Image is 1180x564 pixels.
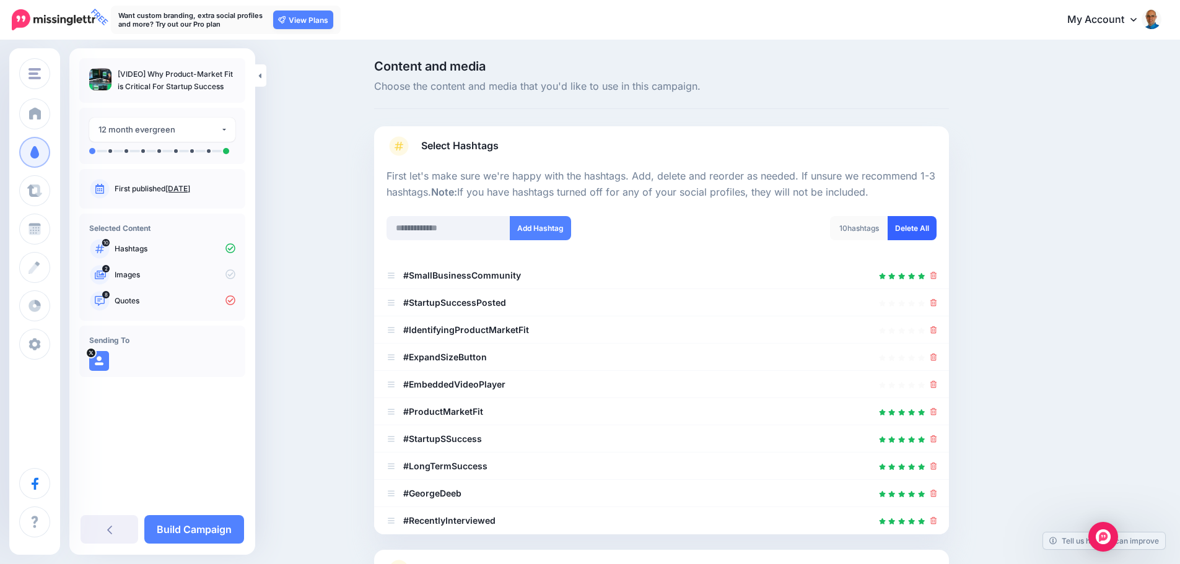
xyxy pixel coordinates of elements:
p: Hashtags [115,243,235,254]
b: Note: [431,186,457,198]
a: View Plans [273,11,333,29]
h4: Selected Content [89,223,235,233]
img: dc7594109df3b09770deb78c8db06b51_thumb.jpg [89,68,111,90]
b: #StartupSSuccess [403,433,482,444]
p: Want custom branding, extra social profiles and more? Try out our Pro plan [118,11,267,28]
span: Content and media [374,60,949,72]
img: Missinglettr [12,9,95,30]
span: FREE [87,4,112,30]
b: #ExpandSizeButton [403,352,487,362]
p: First let's make sure we're happy with the hashtags. Add, delete and reorder as needed. If unsure... [387,168,937,201]
a: Tell us how we can improve [1043,532,1165,549]
span: Choose the content and media that you'd like to use in this campaign. [374,79,949,95]
span: 8 [102,291,110,298]
button: 12 month evergreen [89,118,235,142]
p: Images [115,269,235,280]
h4: Sending To [89,336,235,345]
div: Select Hashtags [387,168,937,534]
div: 12 month evergreen [98,123,221,137]
b: #LongTermSuccess [403,461,487,471]
a: FREE [12,6,95,33]
b: #IdentifyingProductMarketFit [403,324,529,335]
span: 10 [839,223,847,233]
b: #RecentlyInterviewed [403,515,496,526]
p: Quotes [115,295,235,306]
img: user_default_image.png [89,351,109,371]
span: Select Hashtags [421,137,499,154]
div: hashtags [830,216,888,240]
b: #StartupSuccessPosted [403,297,506,308]
b: #GeorgeDeeb [403,488,461,498]
p: First published [115,183,235,194]
a: Select Hashtags [387,136,937,168]
div: Open Intercom Messenger [1088,522,1118,552]
span: 2 [102,265,110,272]
b: #EmbeddedVideoPlayer [403,379,505,389]
b: #SmallBusinessCommunity [403,270,521,280]
a: Delete All [888,216,937,240]
img: menu.png [28,68,41,79]
p: [VIDEO] Why Product-Market Fit is Critical For Startup Success [118,68,235,93]
a: [DATE] [165,184,190,193]
a: My Account [1055,5,1161,35]
b: #ProductMarketFit [403,406,483,417]
button: Add Hashtag [510,216,571,240]
span: 10 [102,239,110,246]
